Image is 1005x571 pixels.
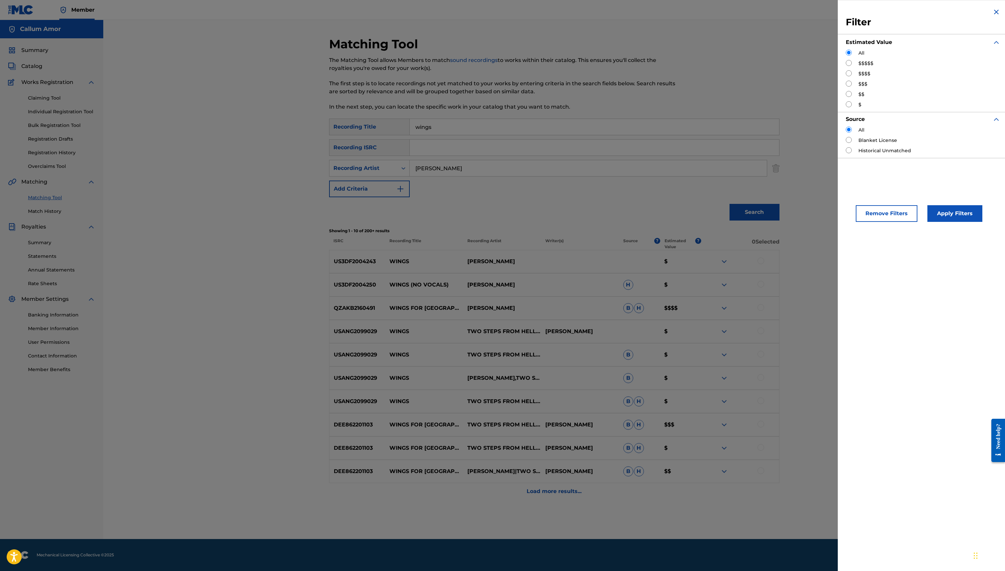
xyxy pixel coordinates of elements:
img: expand [720,327,728,335]
span: H [634,466,644,476]
label: $ [858,101,861,108]
img: expand [720,421,728,429]
span: Royalties [21,223,46,231]
span: Summary [21,46,48,54]
p: $ [660,444,701,452]
img: Works Registration [8,78,17,86]
img: 9d2ae6d4665cec9f34b9.svg [396,185,404,193]
img: MLC Logo [8,5,34,15]
img: Top Rightsholder [59,6,67,14]
p: $ [660,351,701,359]
span: B [623,420,633,430]
span: B [623,373,633,383]
a: sound recordings [450,57,498,63]
button: Add Criteria [329,181,410,197]
span: ? [654,238,660,244]
p: WINGS FOR [GEOGRAPHIC_DATA] [385,444,463,452]
p: US3DF2004250 [329,281,385,289]
p: WINGS [385,374,463,382]
p: TWO STEPS FROM HELL / [PERSON_NAME] [463,444,541,452]
p: $ [660,281,701,289]
span: ? [695,238,701,244]
img: expand [720,444,728,452]
p: [PERSON_NAME],TWO STEPS FROM HELL [463,374,541,382]
p: Recording Artist [463,238,541,250]
button: Remove Filters [856,205,917,222]
img: Delete Criterion [772,160,779,177]
p: WINGS (NO VOCALS) [385,281,463,289]
span: H [634,420,644,430]
img: expand [720,351,728,359]
h2: Matching Tool [329,37,421,52]
img: expand [87,178,95,186]
button: Search [730,204,779,221]
span: Works Registration [21,78,73,86]
p: WINGS [385,258,463,266]
span: Mechanical Licensing Collective © 2025 [37,552,114,558]
p: $$$ [660,421,701,429]
p: [PERSON_NAME]|TWO STEPS FROM HELL [463,467,541,475]
a: Claiming Tool [28,95,95,102]
p: WINGS FOR [GEOGRAPHIC_DATA] [385,304,463,312]
a: Member Benefits [28,366,95,373]
img: expand [720,374,728,382]
span: Catalog [21,62,42,70]
a: Registration History [28,149,95,156]
p: TWO STEPS FROM HELL|[PERSON_NAME] [463,351,541,359]
p: [PERSON_NAME] [541,327,619,335]
a: Match History [28,208,95,215]
p: TWO STEPS FROM HELL|[PERSON_NAME] [463,421,541,429]
span: H [634,303,644,313]
p: TWO STEPS FROM HELL,[PERSON_NAME] [463,397,541,405]
label: $$$$$ [858,60,873,67]
label: Historical Unmatched [858,147,911,154]
a: Individual Registration Tool [28,108,95,115]
p: Source [623,238,638,250]
img: Accounts [8,25,16,33]
label: $$$$ [858,70,870,77]
a: User Permissions [28,339,95,346]
a: SummarySummary [8,46,48,54]
label: All [858,127,864,134]
p: [PERSON_NAME] [463,258,541,266]
form: Search Form [329,119,779,224]
img: expand [992,38,1000,46]
span: Member Settings [21,295,69,303]
p: TWO STEPS FROM HELL & [PERSON_NAME] [463,327,541,335]
p: Load more results... [527,487,582,495]
p: WINGS FOR [GEOGRAPHIC_DATA] [385,467,463,475]
p: [PERSON_NAME] [463,281,541,289]
strong: Source [846,116,865,122]
p: [PERSON_NAME] [463,304,541,312]
a: Registration Drafts [28,136,95,143]
img: Catalog [8,62,16,70]
h3: Filter [846,16,1000,28]
p: DEE862201103 [329,467,385,475]
p: ISRC [329,238,385,250]
p: $ [660,374,701,382]
p: $ [660,258,701,266]
div: Drag [974,546,978,566]
p: 0 Selected [701,238,779,250]
label: All [858,50,864,57]
p: USANG2099029 [329,351,385,359]
p: WINGS [385,397,463,405]
p: USANG2099029 [329,327,385,335]
label: Blanket License [858,137,897,144]
p: Showing 1 - 10 of 200+ results [329,228,779,234]
p: WINGS FOR [GEOGRAPHIC_DATA] [385,421,463,429]
p: [PERSON_NAME] [541,444,619,452]
img: expand [87,78,95,86]
p: USANG2099029 [329,374,385,382]
img: expand [720,397,728,405]
p: QZAKB2160491 [329,304,385,312]
img: expand [720,467,728,475]
p: DEE862201103 [329,444,385,452]
img: expand [87,223,95,231]
a: Overclaims Tool [28,163,95,170]
p: [PERSON_NAME] [541,421,619,429]
p: In the next step, you can locate the specific work in your catalog that you want to match. [329,103,676,111]
img: close [992,8,1000,16]
p: $ [660,397,701,405]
